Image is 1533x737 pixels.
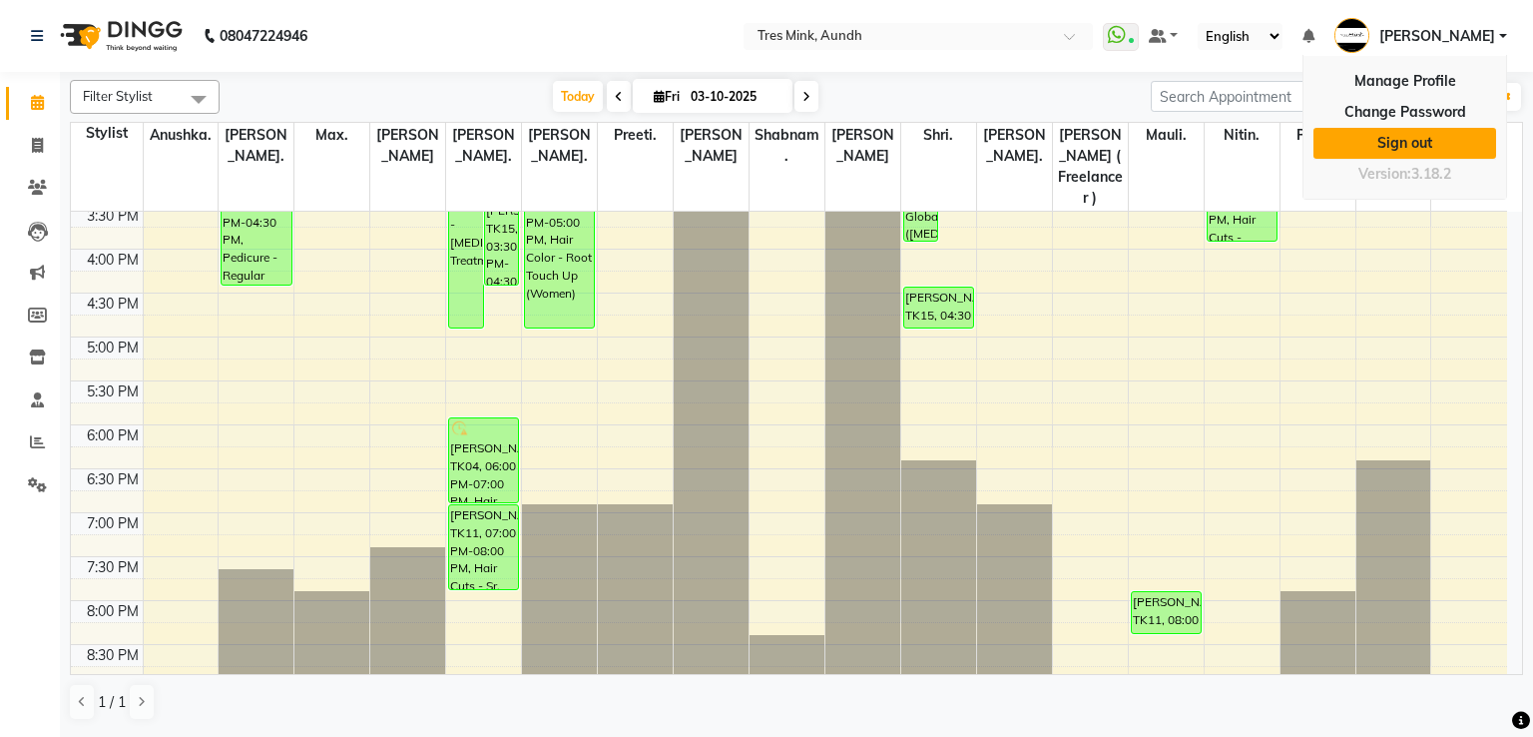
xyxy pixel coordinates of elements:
a: Sign out [1313,128,1496,159]
div: 6:30 PM [83,469,143,490]
span: [PERSON_NAME] [370,123,445,169]
div: 4:00 PM [83,250,143,271]
span: Filter Stylist [83,88,153,104]
div: [PERSON_NAME], TK04, 06:00 PM-07:00 PM, Hair Cuts - Sr. Creative Stylist (Men) [449,418,518,502]
span: Anushka. [144,123,219,148]
div: 3:30 PM [83,206,143,227]
div: Version:3.18.2 [1313,160,1496,189]
span: [PERSON_NAME] [825,123,900,169]
div: 7:00 PM [83,513,143,534]
span: [PERSON_NAME] [1379,26,1495,47]
span: Fri [649,89,685,104]
div: [PERSON_NAME], TK11, 07:00 PM-08:00 PM, Hair Cuts - Sr. Creative Stylist (Men) [449,505,518,589]
span: Mauli. [1129,123,1204,148]
span: [PERSON_NAME] [674,123,749,169]
div: [PERSON_NAME], TK15, 04:30 PM-05:00 PM, [PERSON_NAME] Trim [904,288,973,328]
img: Megha Dodmani [1334,18,1369,53]
span: Nitin. [1205,123,1279,148]
div: [PERSON_NAME], TK15, 03:30 PM-04:30 PM, Hair Cuts - Sr. Creative Stylist (Men) [485,201,519,285]
a: Manage Profile [1313,66,1496,97]
span: Shri. [901,123,976,148]
div: 6:00 PM [83,425,143,446]
div: 4:30 PM [83,294,143,315]
span: [PERSON_NAME]. [522,123,597,169]
input: 2025-10-03 [685,82,784,112]
div: 5:30 PM [83,381,143,402]
div: [PERSON_NAME], TK10, 03:00 PM-04:30 PM, Pedicure - Regular [222,157,290,285]
span: Preeti. [598,123,673,148]
div: Stylist [71,123,143,144]
div: [PERSON_NAME], TK10, 03:00 PM-05:00 PM, Hair Color - Root Touch Up (Women) [525,157,594,328]
span: [PERSON_NAME]. [219,123,293,169]
b: 08047224946 [220,8,307,64]
div: [PERSON_NAME], TK11, 08:00 PM-08:30 PM, [PERSON_NAME] Trim [1132,592,1201,633]
span: 1 / 1 [98,692,126,713]
span: [PERSON_NAME]. [446,123,521,169]
span: Today [553,81,603,112]
div: 8:30 PM [83,645,143,666]
input: Search Appointment [1151,81,1325,112]
img: logo [51,8,188,64]
span: [PERSON_NAME] ( Freelancer ) [1053,123,1128,211]
div: 8:00 PM [83,601,143,622]
div: 5:00 PM [83,338,143,359]
a: Change Password [1313,97,1496,128]
span: Pooja. [1280,123,1355,148]
span: [PERSON_NAME]. [977,123,1052,169]
span: Max. [294,123,369,148]
div: 7:30 PM [83,557,143,578]
span: Shabnam. [750,123,824,169]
